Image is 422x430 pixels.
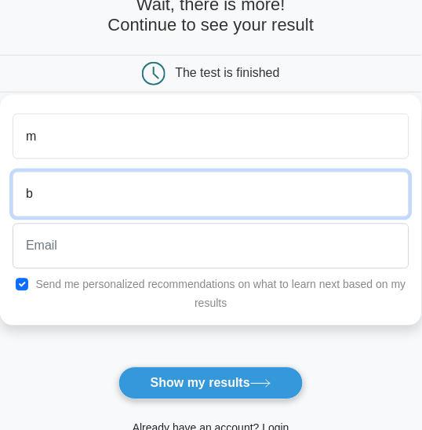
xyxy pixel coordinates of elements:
[13,114,409,159] input: First name
[118,367,304,400] button: Show my results
[36,279,406,310] label: Send me personalized recommendations on what to learn next based on my results
[13,224,409,269] input: Email
[176,66,280,79] div: The test is finished
[13,172,409,217] input: Last name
